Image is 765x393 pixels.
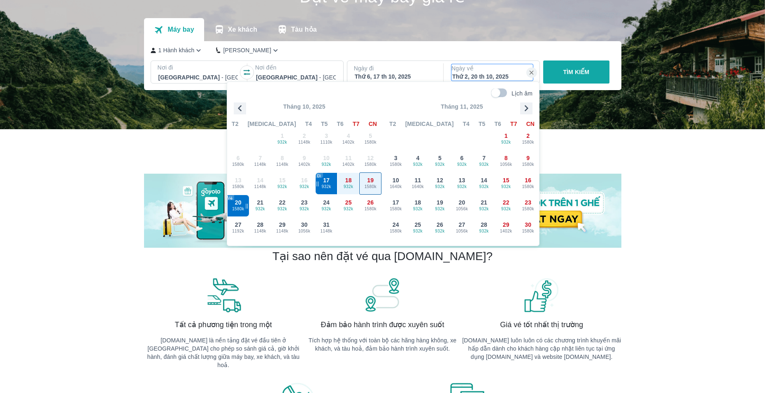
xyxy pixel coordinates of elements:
[227,102,381,111] p: Tháng 10, 2025
[451,161,473,168] span: 932k
[303,336,462,353] p: Tích hợp hệ thống với toàn bộ các hãng hàng không, xe khách, và tàu hoả, đảm bảo hành trình xuyên...
[316,206,337,212] span: 932k
[459,176,465,184] span: 13
[175,320,272,330] span: Tất cả phương tiện trong một
[473,206,495,212] span: 932k
[525,198,531,207] span: 23
[294,206,315,212] span: 932k
[353,120,359,128] span: T7
[144,174,621,248] img: banner-home
[451,206,473,212] span: 1056k
[360,206,381,212] span: 1580k
[235,221,242,229] span: 27
[321,120,328,128] span: T5
[257,198,263,207] span: 21
[223,46,271,54] p: [PERSON_NAME]
[354,64,435,72] p: Ngày đi
[323,198,330,207] span: 24
[338,184,359,190] span: 932k
[385,228,407,235] span: 1580k
[407,228,429,235] span: 932k
[316,228,337,235] span: 1148k
[228,196,233,200] span: Về
[505,154,508,162] span: 8
[463,120,470,128] span: T4
[158,63,239,72] p: Nơi đi
[294,228,315,235] span: 1056k
[257,221,263,229] span: 28
[495,184,517,190] span: 932k
[249,195,272,217] button: 21932k
[407,217,429,239] button: 25932k
[279,198,286,207] span: 22
[429,172,451,195] button: 12932k
[385,102,539,111] p: Tháng 11, 2025
[144,142,621,157] h2: Chương trình giảm giá
[405,120,454,128] span: [MEDICAL_DATA]
[393,221,399,229] span: 24
[151,46,203,55] button: 1 Hành khách
[367,176,374,184] span: 19
[459,221,465,229] span: 27
[503,198,509,207] span: 22
[481,176,487,184] span: 14
[429,161,451,168] span: 932k
[393,198,399,207] span: 17
[525,221,531,229] span: 30
[512,89,532,98] p: Lịch âm
[473,195,495,217] button: 21932k
[526,154,530,162] span: 9
[407,206,429,212] span: 932k
[355,72,435,81] div: Thứ 6, 17 th 10, 2025
[337,195,360,217] button: 25932k
[495,161,517,168] span: 1056k
[451,195,473,217] button: 201056k
[517,139,539,146] span: 1580k
[389,120,396,128] span: T2
[228,228,249,235] span: 1192k
[293,217,316,239] button: 301056k
[451,64,533,72] p: Ngày về
[385,195,407,217] button: 171580k
[473,172,495,195] button: 14932k
[481,198,487,207] span: 21
[321,320,444,330] span: Đảm bảo hành trình được xuyên suốt
[144,336,303,369] p: [DOMAIN_NAME] là nền tảng đặt vé đầu tiên ở [GEOGRAPHIC_DATA] cho phép so sánh giá cả, giờ khởi h...
[495,128,517,150] button: 1932k
[228,206,249,212] span: 1580k
[385,172,407,195] button: 101640k
[438,154,442,162] span: 5
[525,176,531,184] span: 16
[429,184,451,190] span: 932k
[345,176,352,184] span: 18
[315,195,337,217] button: 24932k
[414,176,421,184] span: 11
[337,172,360,195] button: 18932k
[272,206,293,212] span: 932k
[144,18,327,41] div: transportation tabs
[407,184,429,190] span: 1640k
[437,198,443,207] span: 19
[407,172,429,195] button: 111640k
[460,154,464,162] span: 6
[517,217,539,239] button: 301580k
[473,228,495,235] span: 932k
[517,184,539,190] span: 1580k
[437,221,443,229] span: 26
[323,176,330,184] span: 17
[473,150,495,172] button: 7932k
[495,217,517,239] button: 291402k
[393,176,399,184] span: 10
[338,206,359,212] span: 932k
[495,172,517,195] button: 15932k
[510,120,517,128] span: T7
[323,221,330,229] span: 31
[495,228,517,235] span: 1402k
[505,132,508,140] span: 1
[394,154,398,162] span: 3
[305,120,312,128] span: T4
[429,150,451,172] button: 5932k
[429,206,451,212] span: 932k
[517,206,539,212] span: 1580k
[563,68,589,76] p: TÌM KIẾM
